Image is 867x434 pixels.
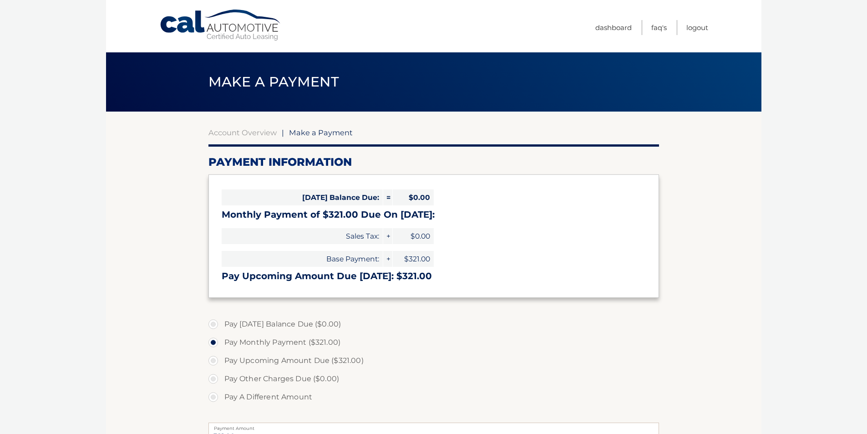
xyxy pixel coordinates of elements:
[595,20,632,35] a: Dashboard
[208,73,339,90] span: Make a Payment
[383,251,392,267] span: +
[222,228,383,244] span: Sales Tax:
[686,20,708,35] a: Logout
[208,333,659,352] label: Pay Monthly Payment ($321.00)
[208,128,277,137] a: Account Overview
[222,209,646,220] h3: Monthly Payment of $321.00 Due On [DATE]:
[208,315,659,333] label: Pay [DATE] Balance Due ($0.00)
[282,128,284,137] span: |
[393,189,434,205] span: $0.00
[393,228,434,244] span: $0.00
[208,388,659,406] label: Pay A Different Amount
[159,9,282,41] a: Cal Automotive
[289,128,353,137] span: Make a Payment
[651,20,667,35] a: FAQ's
[393,251,434,267] span: $321.00
[383,228,392,244] span: +
[383,189,392,205] span: =
[208,352,659,370] label: Pay Upcoming Amount Due ($321.00)
[208,155,659,169] h2: Payment Information
[222,251,383,267] span: Base Payment:
[222,189,383,205] span: [DATE] Balance Due:
[208,370,659,388] label: Pay Other Charges Due ($0.00)
[208,423,659,430] label: Payment Amount
[222,271,646,282] h3: Pay Upcoming Amount Due [DATE]: $321.00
